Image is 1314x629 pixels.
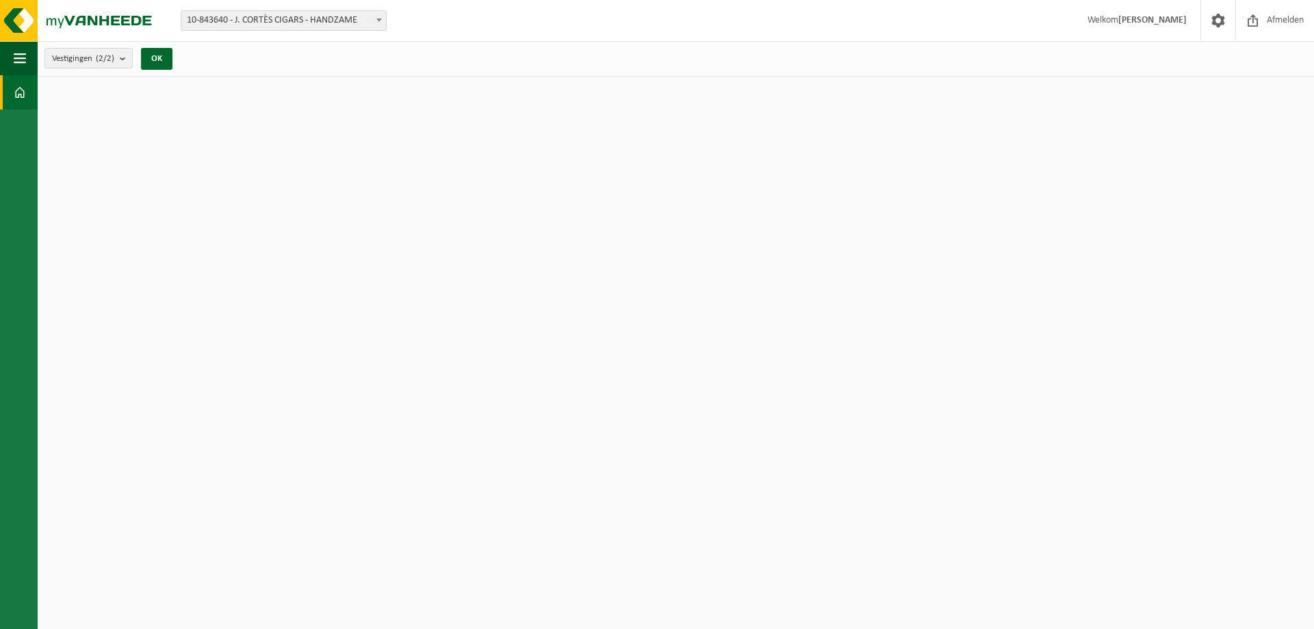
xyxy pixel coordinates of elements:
count: (2/2) [96,54,114,63]
span: Vestigingen [52,49,114,69]
strong: [PERSON_NAME] [1118,15,1187,25]
button: OK [141,48,172,70]
button: Vestigingen(2/2) [44,48,133,68]
span: 10-843640 - J. CORTÈS CIGARS - HANDZAME [181,11,386,30]
span: 10-843640 - J. CORTÈS CIGARS - HANDZAME [181,10,387,31]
